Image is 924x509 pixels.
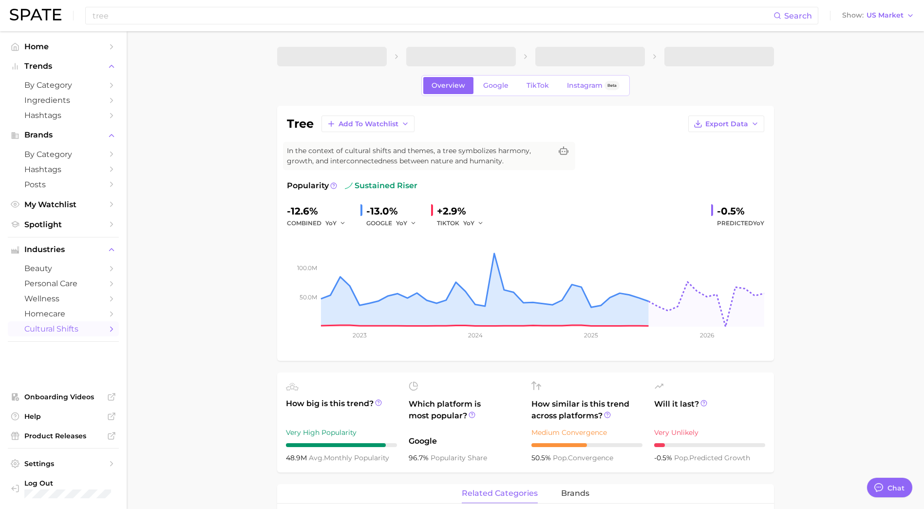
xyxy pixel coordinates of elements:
a: Hashtags [8,108,119,123]
span: 50.5% [531,453,553,462]
a: by Category [8,147,119,162]
tspan: 2026 [699,332,714,339]
tspan: 2023 [352,332,366,339]
span: by Category [24,80,102,90]
a: wellness [8,291,119,306]
span: Popularity [287,180,329,192]
abbr: popularity index [553,453,568,462]
button: YoY [463,217,484,229]
span: YoY [325,219,337,227]
span: beauty [24,264,102,273]
span: Predicted [717,217,764,229]
span: Industries [24,245,102,254]
div: combined [287,217,353,229]
a: Posts [8,177,119,192]
img: SPATE [10,9,61,20]
span: My Watchlist [24,200,102,209]
div: GOOGLE [366,217,423,229]
button: YoY [325,217,346,229]
span: How similar is this trend across platforms? [531,398,642,422]
span: Google [409,435,520,447]
span: Home [24,42,102,51]
a: Product Releases [8,429,119,443]
a: TikTok [518,77,557,94]
span: related categories [462,489,538,498]
span: 48.9m [286,453,309,462]
span: Hashtags [24,165,102,174]
div: -0.5% [717,203,764,219]
span: Trends [24,62,102,71]
span: cultural shifts [24,324,102,333]
button: Add to Watchlist [321,116,415,132]
div: -13.0% [366,203,423,219]
span: In the context of cultural shifts and themes, a tree symbolizes harmony, growth, and interconnect... [287,146,552,166]
a: Log out. Currently logged in with e-mail christine.kappner@mane.com. [8,476,119,501]
span: 96.7% [409,453,431,462]
a: InstagramBeta [559,77,628,94]
a: Hashtags [8,162,119,177]
span: Brands [24,131,102,139]
div: Medium Convergence [531,427,642,438]
img: sustained riser [345,182,353,190]
span: YoY [753,219,764,227]
a: Home [8,39,119,54]
span: Spotlight [24,220,102,229]
button: ShowUS Market [840,9,917,22]
span: personal care [24,279,102,288]
span: Overview [432,81,465,90]
span: Log Out [24,479,128,488]
span: Hashtags [24,111,102,120]
div: 1 / 10 [654,443,765,447]
span: Instagram [567,81,603,90]
span: Beta [607,81,617,90]
a: Overview [423,77,473,94]
a: My Watchlist [8,197,119,212]
a: homecare [8,306,119,321]
span: US Market [867,13,904,18]
span: Export Data [705,120,748,128]
span: -0.5% [654,453,674,462]
button: Trends [8,59,119,74]
span: Ingredients [24,96,102,105]
button: Brands [8,128,119,142]
a: by Category [8,78,119,93]
span: How big is this trend? [286,398,397,422]
tspan: 2025 [584,332,598,339]
span: Product Releases [24,431,102,440]
span: Onboarding Videos [24,392,102,401]
span: Which platform is most popular? [409,398,520,431]
span: Help [24,412,102,421]
div: +2.9% [437,203,490,219]
span: homecare [24,309,102,318]
span: YoY [463,219,474,227]
span: Google [483,81,509,90]
span: convergence [553,453,613,462]
span: wellness [24,294,102,303]
a: Ingredients [8,93,119,108]
input: Search here for a brand, industry, or ingredient [92,7,773,24]
div: Very Unlikely [654,427,765,438]
span: YoY [396,219,407,227]
span: predicted growth [674,453,750,462]
span: Search [784,11,812,20]
h1: tree [287,118,314,130]
div: Very High Popularity [286,427,397,438]
abbr: average [309,453,324,462]
div: -12.6% [287,203,353,219]
button: YoY [396,217,417,229]
a: Spotlight [8,217,119,232]
button: Industries [8,242,119,257]
div: TIKTOK [437,217,490,229]
a: personal care [8,276,119,291]
div: 9 / 10 [286,443,397,447]
a: Settings [8,456,119,471]
button: Export Data [688,116,764,132]
a: Onboarding Videos [8,390,119,404]
a: beauty [8,261,119,276]
span: monthly popularity [309,453,389,462]
a: Help [8,409,119,424]
a: Google [475,77,517,94]
span: TikTok [527,81,549,90]
span: popularity share [431,453,487,462]
span: Settings [24,459,102,468]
